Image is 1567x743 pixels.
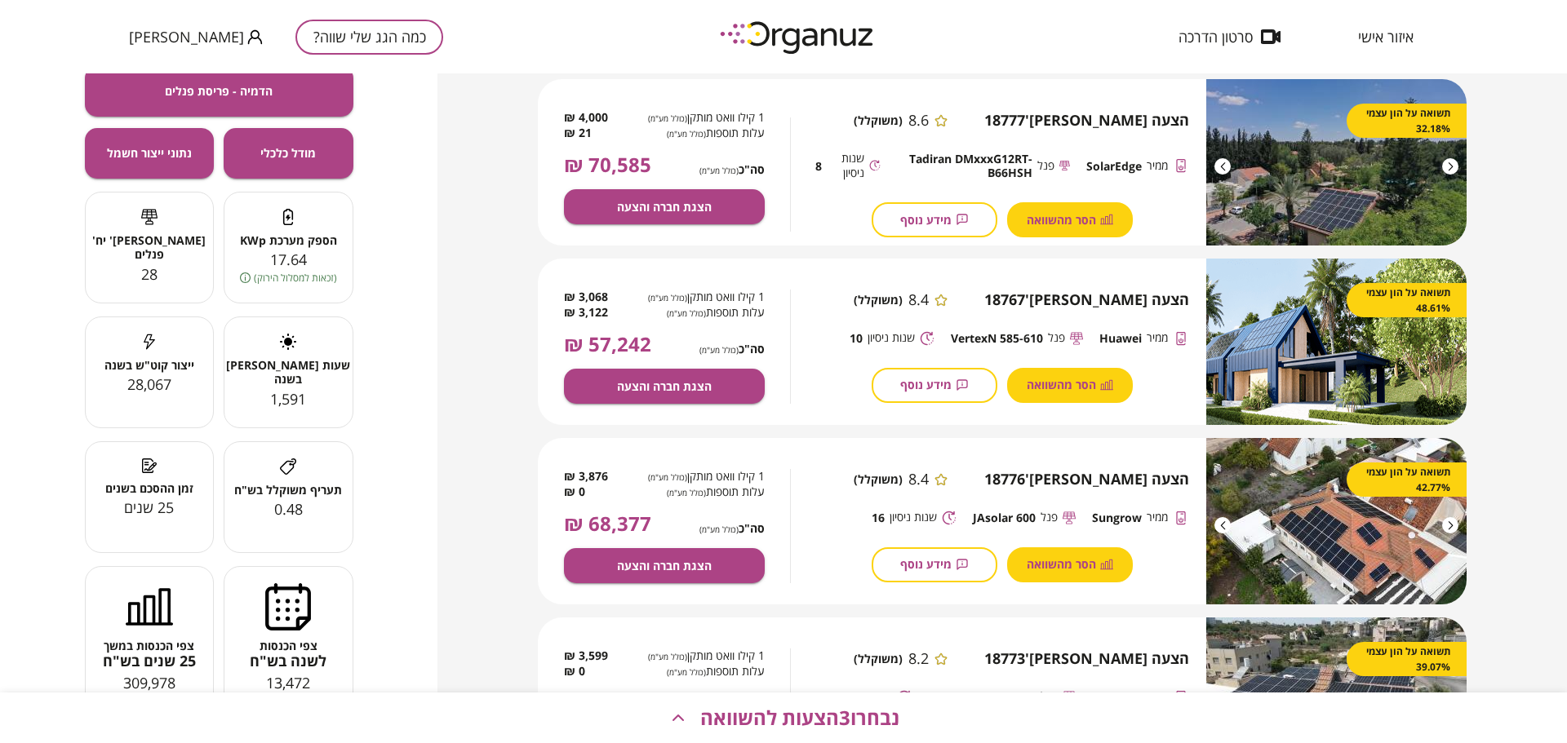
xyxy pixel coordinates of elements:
img: logo [708,15,888,60]
span: 25 שנים [124,498,174,517]
span: הצגת חברה והצעה [617,559,712,573]
button: הסר מהשוואה [1007,368,1133,403]
span: עלות תוספות [634,126,765,141]
button: הצגת חברה והצעה [564,369,765,404]
span: VertexN 585-610 [951,331,1043,345]
span: צפי הכנסות במשך [86,639,214,652]
span: 3,876 ₪ [564,469,608,484]
button: הצגת חברה והצעה [564,189,765,224]
span: (כולל מע"מ) [699,524,739,535]
span: 3,599 ₪ [564,648,608,664]
span: 8.4 [908,471,929,489]
span: פנל [1041,689,1058,705]
span: הדמיה - פריסת פנלים [165,84,273,98]
span: ממיר [1147,330,1168,346]
span: (כולל מע"מ) [648,113,687,124]
span: 21 ₪ [564,126,592,141]
span: (כולל מע"מ) [667,487,706,498]
span: שנות ניסיון [827,151,864,181]
span: 28 [141,264,158,284]
span: איזור אישי [1358,29,1414,45]
button: איזור אישי [1334,29,1438,45]
span: עלות תוספות [634,305,765,321]
span: 0.48 [274,499,303,519]
span: (כולל מע"מ) [648,651,687,662]
img: image [1206,259,1467,425]
span: (כולל מע"מ) [667,666,706,678]
span: סה"כ [699,342,765,356]
span: 0 ₪ [564,484,585,500]
span: 17.64 [270,250,307,269]
span: מידע נוסף [900,378,952,391]
span: הצעה [PERSON_NAME]' 18776 [984,471,1189,489]
button: סרטון הדרכה [1154,29,1305,45]
span: הצעה [PERSON_NAME]' 18767 [984,291,1189,309]
span: שנות ניסיון [890,510,937,525]
span: סה"כ [699,521,765,535]
span: 1 קילו וואט מותקן [634,110,765,126]
span: (משוקלל) [854,652,903,666]
span: 1,591 [270,389,306,409]
span: לשנה בש"ח [224,652,353,670]
span: (כולל מע"מ) [667,128,706,139]
span: הצגת חברה והצעה [617,379,712,393]
span: 16 [872,511,885,524]
span: ממיר [1147,510,1168,525]
span: הצעה [PERSON_NAME]' 18777 [984,112,1189,130]
span: (זכאות למסלול הירוק) [254,270,337,285]
span: 1 קילו וואט מותקן [634,290,765,305]
span: תשואה על הון עצמי 42.77% [1363,464,1450,495]
img: image [1206,438,1467,604]
span: 68,377 ₪ [564,512,651,535]
span: [PERSON_NAME] [129,29,244,45]
span: Huawei [1099,331,1142,345]
span: מודל כלכלי [260,146,316,160]
span: 0 ₪ [564,664,585,679]
button: מודל כלכלי [224,128,353,179]
span: (כולל מע"מ) [667,307,706,319]
span: תשואה על הון עצמי 39.07% [1363,643,1450,674]
span: 309,978 [123,673,175,692]
span: עלות תוספות [634,484,765,500]
span: הסר מהשוואה [1027,378,1096,391]
span: עלות תוספות [634,664,765,679]
span: 3,068 ₪ [564,290,608,305]
button: כמה הגג שלי שווה? [295,20,443,55]
span: 10 [850,331,863,345]
span: JAsolar 600 [973,511,1036,524]
span: (כולל מע"מ) [648,292,687,303]
span: SolarEdge [1086,159,1142,173]
button: מידע נוסף [872,202,997,237]
span: הסר מהשוואה [1027,213,1096,227]
span: תעריף משוקלל בש"ח [224,483,353,497]
span: (משוקלל) [854,113,903,127]
span: 70,585 ₪ [564,153,651,176]
span: (משוקלל) [854,293,903,307]
span: SolarSpase 610-630 [928,690,1036,704]
span: פנל [1048,330,1065,346]
span: 25 שנים בש"ח [86,652,214,670]
span: שנות ניסיון [868,330,915,346]
span: תשואה על הון עצמי 32.18% [1363,105,1450,136]
span: שעות [PERSON_NAME] בשנה [224,358,353,387]
button: הסר מהשוואה [1007,202,1133,237]
span: 14 [827,690,840,704]
span: נבחרו 3 הצעות להשוואה [700,706,899,729]
span: 8.4 [908,291,929,309]
span: סה"כ [699,162,765,176]
span: צפי הכנסות [224,639,353,652]
button: מידע נוסף [872,368,997,403]
span: הסר מהשוואה [1027,557,1096,571]
span: מידע נוסף [900,213,952,227]
span: הספק מערכת KWp [224,233,353,247]
span: (כולל מע"מ) [648,471,687,483]
span: (כולל מע"מ) [699,344,739,356]
span: נתוני ייצור חשמל [107,146,192,160]
span: Tadiran DMxxxG12RT-B66HSH [897,152,1032,180]
span: Sungrow [1092,511,1142,524]
button: הסר מהשוואה [1007,547,1133,582]
span: 4,000 ₪ [564,110,608,126]
span: מידע נוסף [900,557,952,571]
span: ייצור קוט"ש בשנה [86,358,214,372]
span: ממיר [1147,689,1168,705]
